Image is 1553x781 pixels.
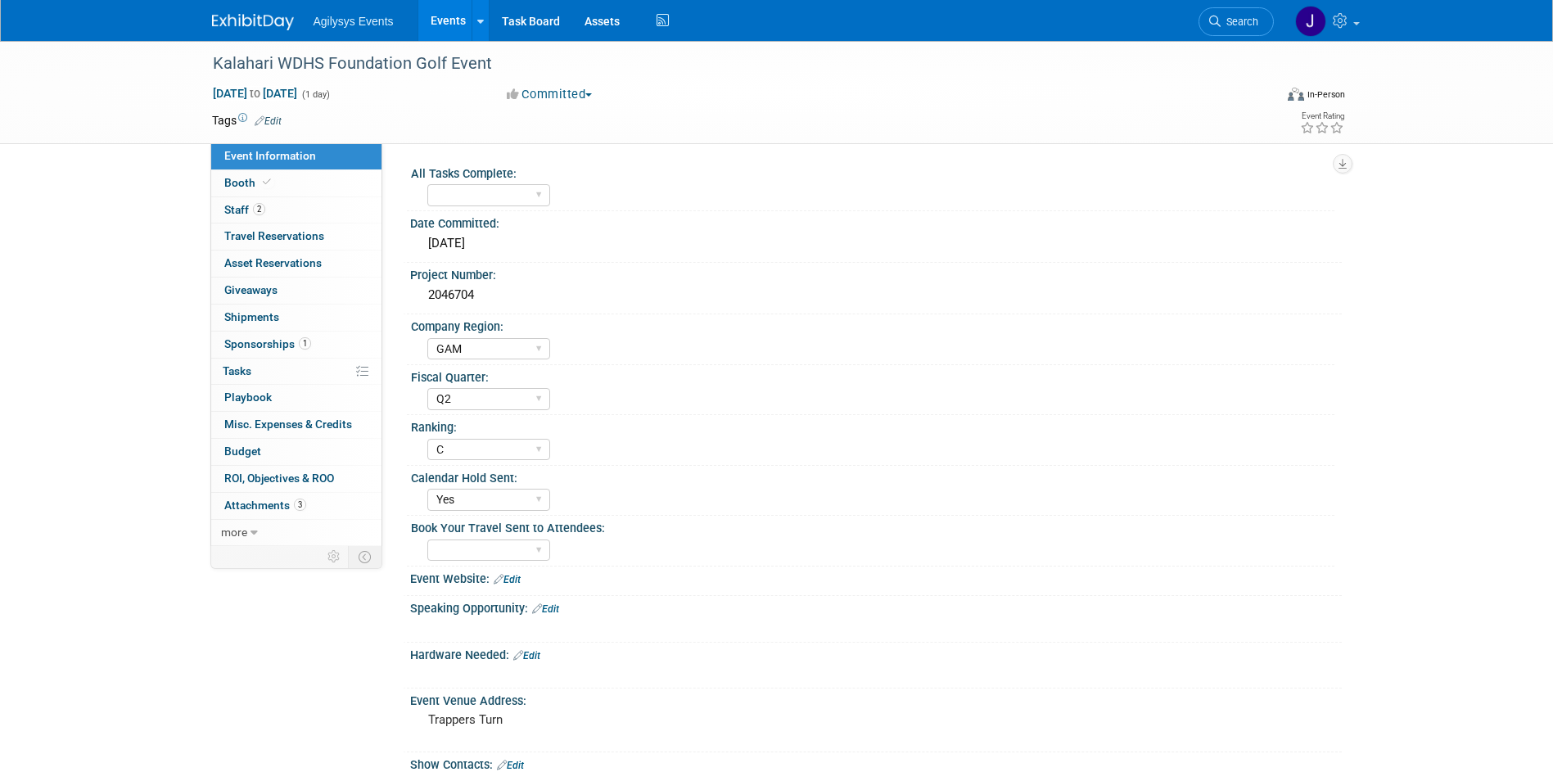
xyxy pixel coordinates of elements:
[224,472,334,485] span: ROI, Objectives & ROO
[410,263,1342,283] div: Project Number:
[410,596,1342,617] div: Speaking Opportunity:
[255,115,282,127] a: Edit
[211,197,381,223] a: Staff2
[1288,88,1304,101] img: Format-Inperson.png
[224,176,274,189] span: Booth
[411,161,1334,182] div: All Tasks Complete:
[1307,88,1345,101] div: In-Person
[224,203,265,216] span: Staff
[411,516,1334,536] div: Book Your Travel Sent to Attendees:
[411,365,1334,386] div: Fiscal Quarter:
[513,650,540,661] a: Edit
[1295,6,1326,37] img: Jennifer Bridell
[411,314,1334,335] div: Company Region:
[224,256,322,269] span: Asset Reservations
[211,439,381,465] a: Budget
[224,337,311,350] span: Sponsorships
[300,89,330,100] span: (1 day)
[320,546,349,567] td: Personalize Event Tab Strip
[501,86,598,103] button: Committed
[224,390,272,404] span: Playbook
[410,643,1342,664] div: Hardware Needed:
[224,418,352,431] span: Misc. Expenses & Credits
[211,143,381,169] a: Event Information
[410,211,1342,232] div: Date Committed:
[211,466,381,492] a: ROI, Objectives & ROO
[263,178,271,187] i: Booth reservation complete
[494,574,521,585] a: Edit
[211,251,381,277] a: Asset Reservations
[224,445,261,458] span: Budget
[410,688,1342,709] div: Event Venue Address:
[212,112,282,129] td: Tags
[411,466,1334,486] div: Calendar Hold Sent:
[211,223,381,250] a: Travel Reservations
[223,364,251,377] span: Tasks
[211,278,381,304] a: Giveaways
[299,337,311,350] span: 1
[410,752,1342,774] div: Show Contacts:
[224,310,279,323] span: Shipments
[224,229,324,242] span: Travel Reservations
[247,87,263,100] span: to
[411,415,1334,436] div: Ranking:
[422,282,1330,308] div: 2046704
[224,149,316,162] span: Event Information
[428,712,780,727] pre: Trappers Turn
[211,520,381,546] a: more
[1177,85,1346,110] div: Event Format
[211,170,381,196] a: Booth
[422,231,1330,256] div: [DATE]
[221,526,247,539] span: more
[497,760,524,771] a: Edit
[294,499,306,511] span: 3
[314,15,394,28] span: Agilysys Events
[207,49,1249,79] div: Kalahari WDHS Foundation Golf Event
[211,412,381,438] a: Misc. Expenses & Credits
[1221,16,1258,28] span: Search
[1199,7,1274,36] a: Search
[211,359,381,385] a: Tasks
[211,305,381,331] a: Shipments
[410,567,1342,588] div: Event Website:
[1300,112,1344,120] div: Event Rating
[253,203,265,215] span: 2
[211,493,381,519] a: Attachments3
[224,283,278,296] span: Giveaways
[348,546,381,567] td: Toggle Event Tabs
[532,603,559,615] a: Edit
[212,14,294,30] img: ExhibitDay
[224,499,306,512] span: Attachments
[211,385,381,411] a: Playbook
[211,332,381,358] a: Sponsorships1
[212,86,298,101] span: [DATE] [DATE]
